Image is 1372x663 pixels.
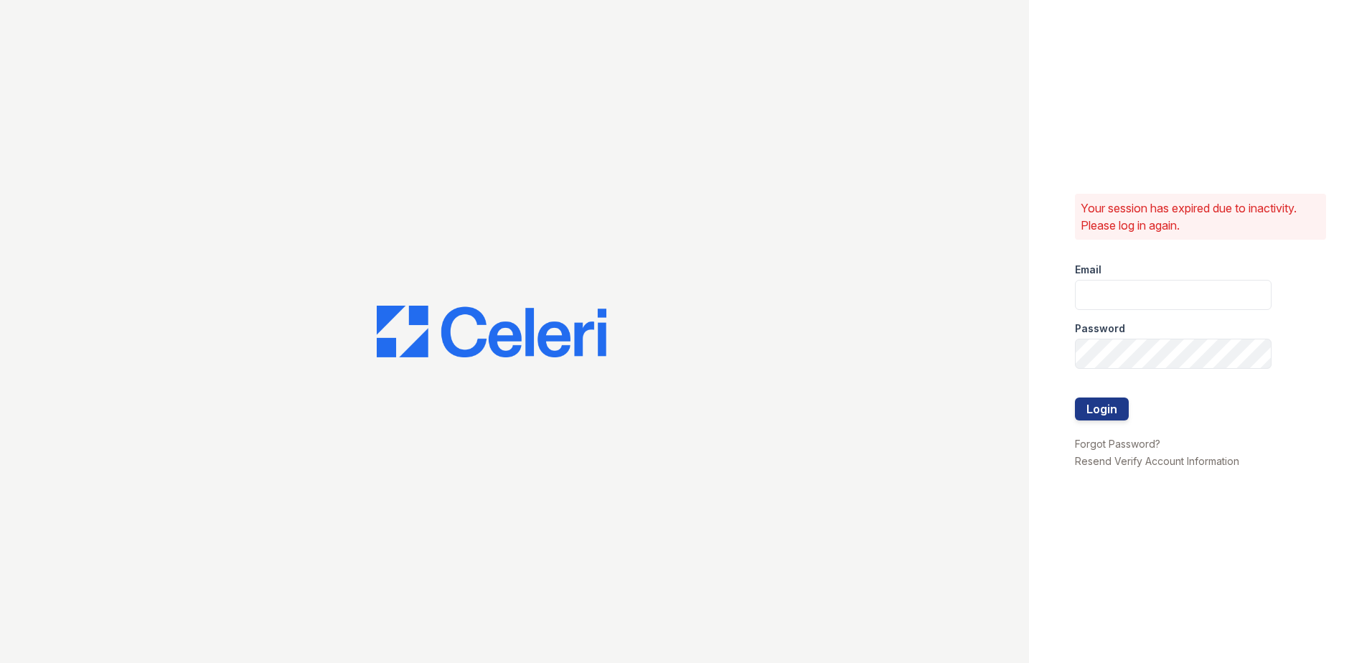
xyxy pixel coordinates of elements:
[1075,321,1125,336] label: Password
[1075,398,1129,420] button: Login
[1075,455,1239,467] a: Resend Verify Account Information
[1081,199,1320,234] p: Your session has expired due to inactivity. Please log in again.
[1075,263,1101,277] label: Email
[377,306,606,357] img: CE_Logo_Blue-a8612792a0a2168367f1c8372b55b34899dd931a85d93a1a3d3e32e68fde9ad4.png
[1075,438,1160,450] a: Forgot Password?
